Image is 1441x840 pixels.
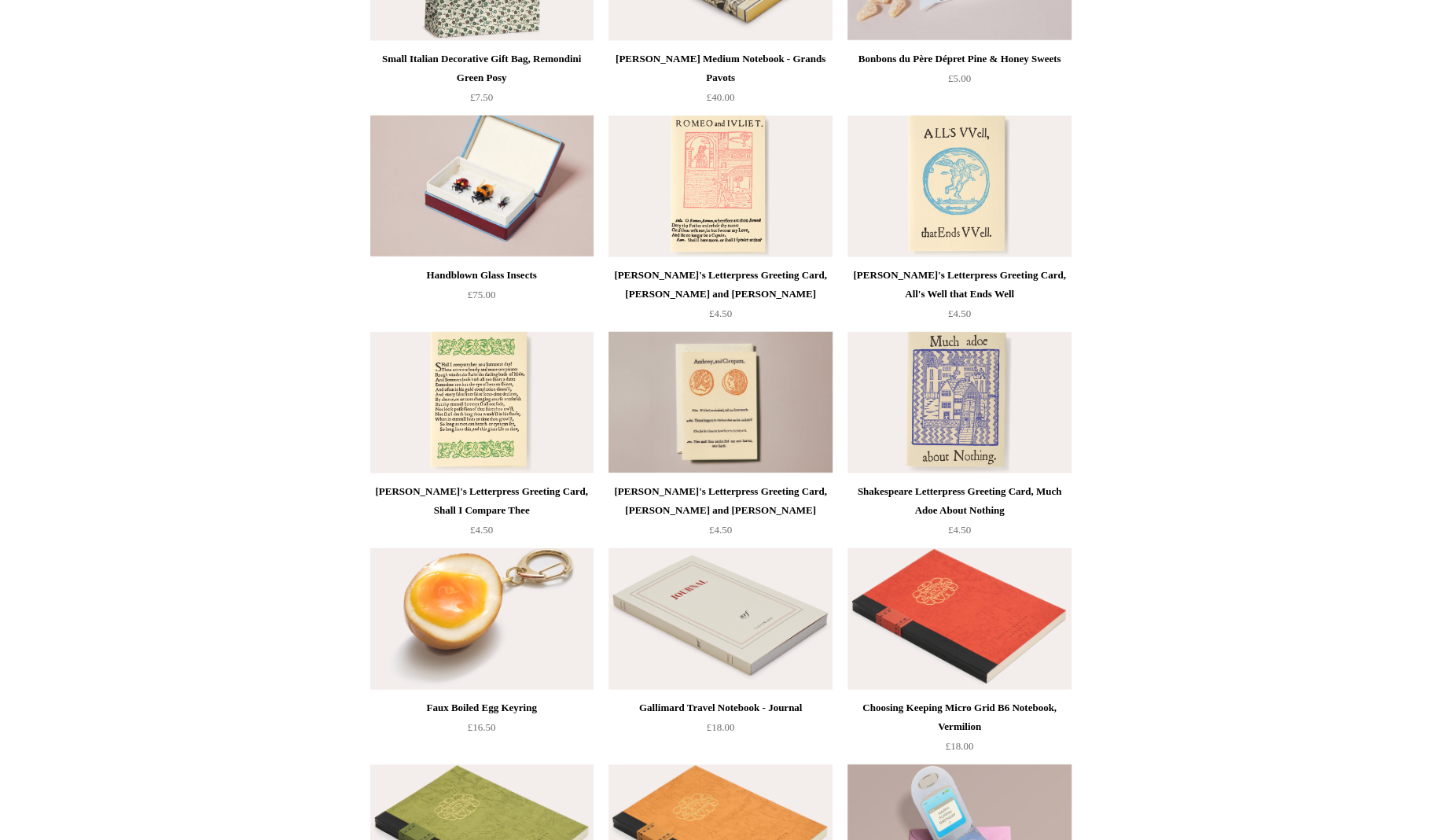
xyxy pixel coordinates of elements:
[851,698,1067,736] div: Choosing Keeping Micro Grid B6 Notebook, Vermilion
[847,266,1071,330] a: [PERSON_NAME]'s Letterpress Greeting Card, All's Well that Ends Well £4.50
[370,116,594,257] img: Handblown Glass Insects
[847,116,1071,257] img: Shakespeare's Letterpress Greeting Card, All's Well that Ends Well
[374,266,590,285] div: Handblown Glass Insects
[608,482,832,547] a: [PERSON_NAME]'s Letterpress Greeting Card, [PERSON_NAME] and [PERSON_NAME] £4.50
[370,698,594,763] a: Faux Boiled Egg Keyring £16.50
[948,524,971,536] span: £4.50
[370,482,594,547] a: [PERSON_NAME]'s Letterpress Greeting Card, Shall I Compare Thee £4.50
[608,332,832,473] img: Shakespeare's Letterpress Greeting Card, Antony and Cleopatra
[709,524,732,536] span: £4.50
[847,332,1071,473] img: Shakespeare Letterpress Greeting Card, Much Adoe About Nothing
[370,332,594,473] img: Shakespeare's Letterpress Greeting Card, Shall I Compare Thee
[612,482,828,520] div: [PERSON_NAME]'s Letterpress Greeting Card, [PERSON_NAME] and [PERSON_NAME]
[370,332,594,473] a: Shakespeare's Letterpress Greeting Card, Shall I Compare Thee Shakespeare's Letterpress Greeting ...
[608,548,832,690] img: Gallimard Travel Notebook - Journal
[948,308,971,319] span: £4.50
[847,116,1071,257] a: Shakespeare's Letterpress Greeting Card, All's Well that Ends Well Shakespeare's Letterpress Gree...
[707,91,735,103] span: £40.00
[370,266,594,330] a: Handblown Glass Insects £75.00
[612,698,828,717] div: Gallimard Travel Notebook - Journal
[470,524,493,536] span: £4.50
[608,116,832,257] a: Shakespeare's Letterpress Greeting Card, Romeo and Juliet Shakespeare's Letterpress Greeting Card...
[948,72,971,84] span: £5.00
[468,721,496,733] span: £16.50
[370,548,594,690] img: Faux Boiled Egg Keyring
[847,332,1071,473] a: Shakespeare Letterpress Greeting Card, Much Adoe About Nothing Shakespeare Letterpress Greeting C...
[847,548,1071,690] a: Choosing Keeping Micro Grid B6 Notebook, Vermilion Choosing Keeping Micro Grid B6 Notebook, Vermi...
[612,266,828,304] div: [PERSON_NAME]'s Letterpress Greeting Card, [PERSON_NAME] and [PERSON_NAME]
[370,50,594,114] a: Small Italian Decorative Gift Bag, Remondini Green Posy £7.50
[851,266,1067,304] div: [PERSON_NAME]'s Letterpress Greeting Card, All's Well that Ends Well
[946,740,974,752] span: £18.00
[612,50,828,87] div: [PERSON_NAME] Medium Notebook - Grands Pavots
[707,721,735,733] span: £18.00
[608,50,832,114] a: [PERSON_NAME] Medium Notebook - Grands Pavots £40.00
[370,548,594,690] a: Faux Boiled Egg Keyring Faux Boiled Egg Keyring
[470,91,493,103] span: £7.50
[847,548,1071,690] img: Choosing Keeping Micro Grid B6 Notebook, Vermilion
[608,266,832,330] a: [PERSON_NAME]'s Letterpress Greeting Card, [PERSON_NAME] and [PERSON_NAME] £4.50
[608,698,832,763] a: Gallimard Travel Notebook - Journal £18.00
[847,482,1071,547] a: Shakespeare Letterpress Greeting Card, Much Adoe About Nothing £4.50
[374,698,590,717] div: Faux Boiled Egg Keyring
[468,289,496,300] span: £75.00
[847,698,1071,763] a: Choosing Keeping Micro Grid B6 Notebook, Vermilion £18.00
[851,482,1067,520] div: Shakespeare Letterpress Greeting Card, Much Adoe About Nothing
[851,50,1067,68] div: Bonbons du Père Dépret Pine & Honey Sweets
[847,50,1071,114] a: Bonbons du Père Dépret Pine & Honey Sweets £5.00
[709,308,732,319] span: £4.50
[374,50,590,87] div: Small Italian Decorative Gift Bag, Remondini Green Posy
[370,116,594,257] a: Handblown Glass Insects Handblown Glass Insects
[374,482,590,520] div: [PERSON_NAME]'s Letterpress Greeting Card, Shall I Compare Thee
[608,332,832,473] a: Shakespeare's Letterpress Greeting Card, Antony and Cleopatra Shakespeare's Letterpress Greeting ...
[608,548,832,690] a: Gallimard Travel Notebook - Journal Gallimard Travel Notebook - Journal
[608,116,832,257] img: Shakespeare's Letterpress Greeting Card, Romeo and Juliet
